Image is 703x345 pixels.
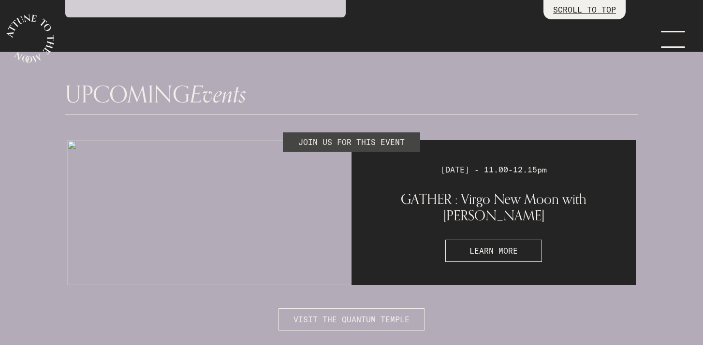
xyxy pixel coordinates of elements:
button: VISIT THE QUANTUM TEMPLE [278,308,425,331]
a: VISIT THE QUANTUM TEMPLE [278,294,425,303]
div: JOIN US FOR THIS EVENT [283,132,420,152]
img: medias%2F5nJ7g2WCQ9gNqMTpMDvV [67,140,351,285]
h1: UPCOMING [65,83,638,107]
span: VISIT THE QUANTUM TEMPLE [293,314,410,325]
span: Events [190,76,247,114]
span: LEARN MORE [469,245,518,257]
button: LEARN MORE [445,240,542,262]
p: SCROLL TO TOP [553,4,616,15]
span: GATHER : Virgo New Moon with Jana Roemer [401,190,586,224]
p: [DATE] - 11.00-12.15pm [440,164,547,175]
